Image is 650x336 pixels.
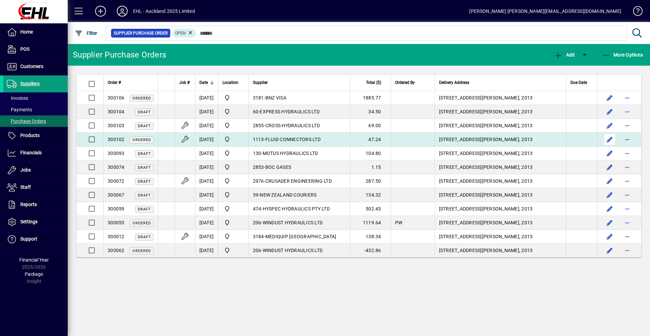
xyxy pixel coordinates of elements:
span: Ordered [132,221,151,225]
td: - [248,119,350,133]
td: [DATE] [195,216,218,230]
span: BOC GASES [265,164,291,170]
td: [DATE] [195,147,218,160]
span: Suppliers [20,81,40,86]
button: More options [622,148,633,159]
a: Invoices [3,92,68,104]
span: 3184 [253,234,264,239]
button: Edit [604,134,615,145]
div: Total ($) [354,79,387,86]
td: - [248,216,350,230]
a: POS [3,41,68,58]
button: More options [622,106,633,117]
td: [STREET_ADDRESS][PERSON_NAME], 2013 [435,91,566,105]
span: 300103 [108,123,125,128]
td: -432.86 [350,244,391,257]
td: - [248,188,350,202]
span: Settings [20,219,38,224]
span: Staff [20,184,31,190]
span: EHL AUCKLAND [222,177,244,185]
a: Support [3,231,68,248]
button: Edit [604,189,615,200]
span: FLUID CONNECTORS LTD [265,137,321,142]
span: EHL AUCKLAND [222,163,244,171]
span: Delivery Address [439,79,469,86]
span: Supplier Purchase Order [114,30,168,37]
span: 3181 [253,95,264,100]
span: Draft [138,165,151,170]
span: 300059 [108,206,125,211]
span: Ordered By [395,79,415,86]
td: - [248,91,350,105]
span: 206 [253,220,261,225]
span: BNZ VISA [265,95,286,100]
span: Jobs [20,167,31,173]
a: Financials [3,144,68,161]
button: More options [622,245,633,256]
a: Settings [3,214,68,230]
button: Add [552,49,576,61]
a: Reports [3,196,68,213]
span: Financial Year [19,257,49,263]
span: Draft [138,124,151,128]
span: Financials [20,150,42,155]
button: Edit [604,92,615,103]
span: Draft [138,193,151,198]
td: 69.00 [350,119,391,133]
span: 300093 [108,151,125,156]
td: - [248,230,350,244]
div: Order # [108,79,154,86]
td: [STREET_ADDRESS][PERSON_NAME], 2013 [435,230,566,244]
button: Edit [604,120,615,131]
td: 134.32 [350,188,391,202]
button: Edit [604,245,615,256]
button: More options [622,217,633,228]
td: 1119.64 [350,216,391,230]
span: Draft [138,235,151,239]
span: Products [20,133,40,138]
a: Customers [3,58,68,75]
span: 2853 [253,164,264,170]
div: Date [199,79,214,86]
span: EHL AUCKLAND [222,191,244,199]
span: Open [175,31,186,36]
span: Draft [138,179,151,184]
mat-chip: Completion Status: Open [172,29,196,38]
td: 1.15 [350,160,391,174]
span: Date [199,79,208,86]
span: Ordered [132,249,151,253]
td: 34.50 [350,105,391,119]
span: 2855 [253,123,264,128]
td: 138.34 [350,230,391,244]
button: More options [622,120,633,131]
a: Jobs [3,162,68,179]
button: More options [622,203,633,214]
span: Customers [20,64,43,69]
td: - [248,202,350,216]
td: [DATE] [195,174,218,188]
span: Draft [138,207,151,211]
span: NEW ZEALAND COURIERS [260,192,317,198]
span: POS [20,46,29,52]
td: [DATE] [195,133,218,147]
span: EHL AUCKLAND [222,246,244,254]
button: Edit [604,231,615,242]
div: EHL - Auckland 2025 Limited [133,6,195,17]
span: MOTUS HYDRAULICS LTD [263,151,318,156]
span: 130 [253,151,261,156]
button: More options [622,92,633,103]
a: Payments [3,104,68,115]
span: Due Date [570,79,587,86]
span: EXPRESS HYDRAULICS LTD [260,109,320,114]
span: 300074 [108,164,125,170]
span: 1113 [253,137,264,142]
td: [DATE] [195,230,218,244]
a: Purchase Orders [3,115,68,127]
td: - [248,174,350,188]
span: EHL AUCKLAND [222,135,244,143]
button: Edit [604,176,615,186]
span: Order # [108,79,121,86]
td: [DATE] [195,188,218,202]
span: Total ($) [366,79,381,86]
span: 39 [253,192,259,198]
